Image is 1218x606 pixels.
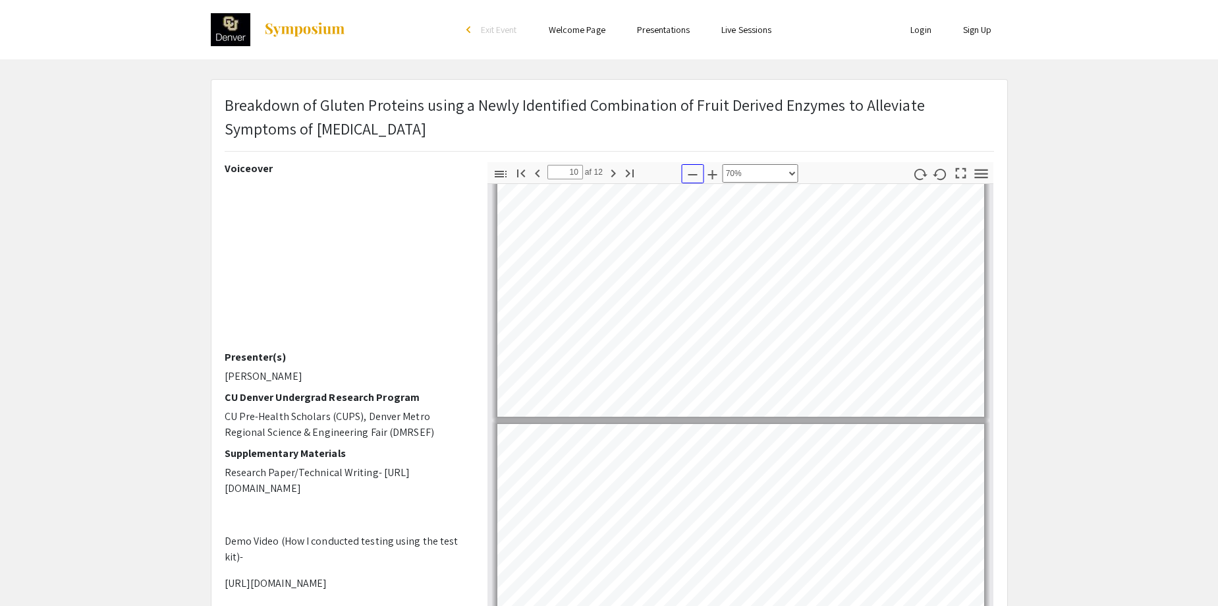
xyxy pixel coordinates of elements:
[489,164,512,183] button: Slå sidepanel til eller fra
[682,164,704,183] button: Zoom ud
[225,576,468,591] p: [URL][DOMAIN_NAME]
[721,24,771,36] a: Live Sessions
[510,163,532,182] button: Gå til første side
[10,547,56,596] iframe: Chat
[466,26,474,34] div: arrow_back_ios
[225,162,468,175] h2: Voiceover
[583,165,603,179] span: af 12
[963,24,992,36] a: Sign Up
[263,22,346,38] img: Symposium by ForagerOne
[225,447,468,460] h2: Supplementary Materials
[225,369,468,384] p: [PERSON_NAME]
[547,165,583,179] input: Side
[637,24,690,36] a: Presentations
[549,24,605,36] a: Welcome Page
[702,164,724,183] button: Zoom ind
[225,533,468,565] p: Demo Video (How I conducted testing using the test kit)-
[491,34,990,423] div: Side 10
[908,164,931,183] button: Roter med uret
[225,93,994,140] p: Breakdown of Gluten Proteins using a Newly Identified Combination of Fruit Derived Enzymes to All...
[970,164,992,183] button: Funktioner
[225,409,468,440] p: CU Pre-Health Scholars (CUPS), Denver Metro Regional Science & Engineering Fair (DMRSEF)
[211,13,346,46] a: 2021 Research and Creative Activities Symposium (RaCAS)
[619,163,641,182] button: Gå til sidste side
[225,351,468,363] h2: Presenter(s)
[481,24,517,36] span: Exit Event
[910,24,931,36] a: Login
[526,163,549,182] button: Forrige side
[225,391,468,404] h2: CU Denver Undergrad Research Program
[602,163,624,182] button: Næste side
[929,164,951,183] button: Roter mod uret
[949,162,972,181] button: Skift til fuldskærmsvisning
[211,13,250,46] img: 2021 Research and Creative Activities Symposium (RaCAS)
[723,164,798,183] select: Zoom
[225,180,468,351] iframe: Can we alleviate symptoms of gluten intolerance? Aditi Avinash Rock Canyon High School
[225,465,468,497] p: Research Paper/Technical Writing- [URL][DOMAIN_NAME]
